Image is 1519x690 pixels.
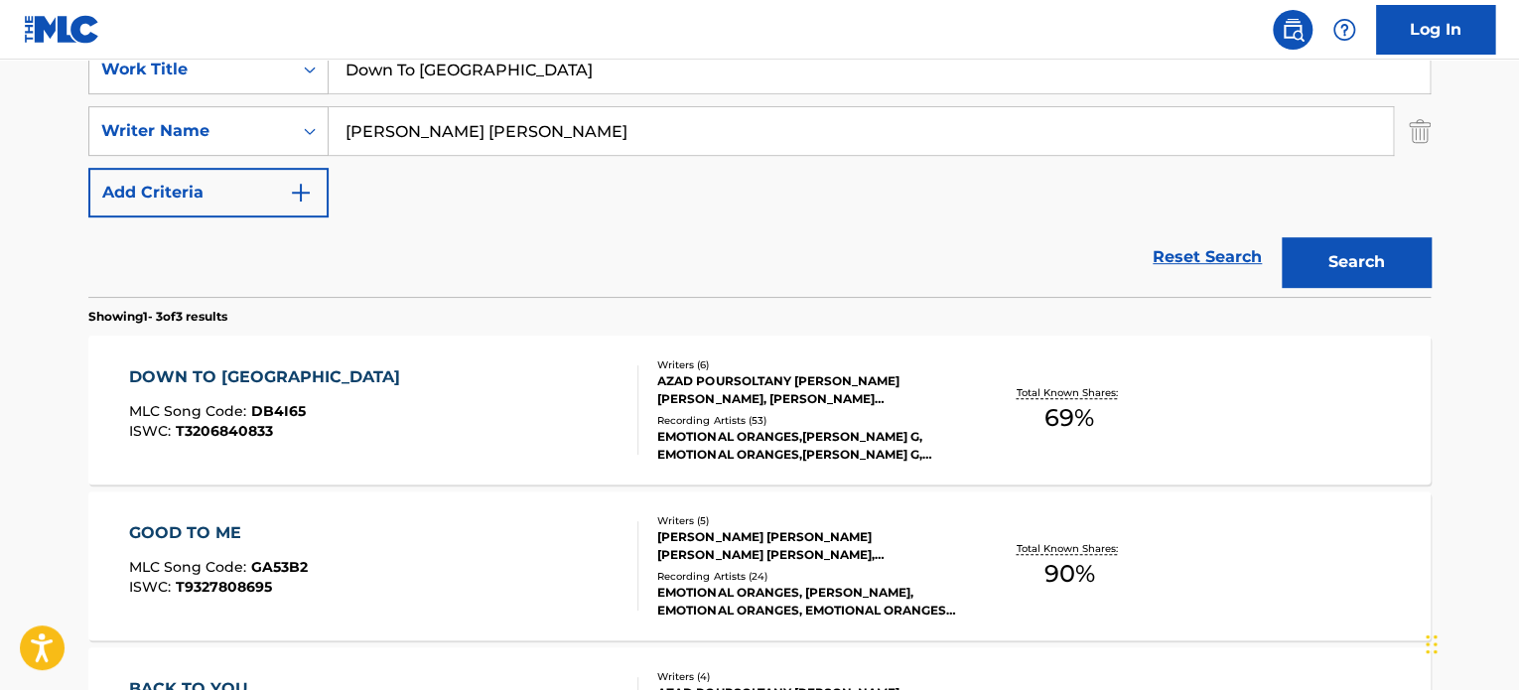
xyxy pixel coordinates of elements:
span: T9327808695 [176,578,272,596]
div: Recording Artists ( 53 ) [657,413,957,428]
div: Work Title [101,58,280,81]
img: help [1332,18,1356,42]
p: Total Known Shares: [1016,385,1122,400]
img: Delete Criterion [1409,106,1431,156]
div: EMOTIONAL ORANGES,[PERSON_NAME] G, EMOTIONAL ORANGES,[PERSON_NAME] G, EMOTIONAL ORANGES, [PERSON_... [657,428,957,464]
p: Showing 1 - 3 of 3 results [88,308,227,326]
span: GA53B2 [251,558,308,576]
span: MLC Song Code : [129,558,251,576]
div: GOOD TO ME [129,521,308,545]
div: Writers ( 5 ) [657,513,957,528]
div: DOWN TO [GEOGRAPHIC_DATA] [129,365,410,389]
div: Drag [1426,615,1438,674]
img: 9d2ae6d4665cec9f34b9.svg [289,181,313,205]
span: 90 % [1043,556,1094,592]
iframe: Chat Widget [1420,595,1519,690]
span: MLC Song Code : [129,402,251,420]
a: Public Search [1273,10,1312,50]
p: Total Known Shares: [1016,541,1122,556]
div: [PERSON_NAME] [PERSON_NAME] [PERSON_NAME] [PERSON_NAME], [PERSON_NAME], [PERSON_NAME] [657,528,957,564]
div: Recording Artists ( 24 ) [657,569,957,584]
span: ISWC : [129,422,176,440]
span: 69 % [1044,400,1094,436]
span: ISWC : [129,578,176,596]
button: Search [1282,237,1431,287]
span: DB4I65 [251,402,306,420]
img: MLC Logo [24,15,100,44]
form: Search Form [88,45,1431,297]
a: GOOD TO MEMLC Song Code:GA53B2ISWC:T9327808695Writers (5)[PERSON_NAME] [PERSON_NAME] [PERSON_NAME... [88,491,1431,640]
a: Log In [1376,5,1495,55]
a: Reset Search [1143,235,1272,279]
img: search [1281,18,1305,42]
div: EMOTIONAL ORANGES, [PERSON_NAME], EMOTIONAL ORANGES, EMOTIONAL ORANGES, EMOTIONAL ORANGES, EMOTIO... [657,584,957,620]
div: Writers ( 4 ) [657,669,957,684]
div: Help [1324,10,1364,50]
div: AZAD POURSOLTANY [PERSON_NAME] [PERSON_NAME], [PERSON_NAME] [PERSON_NAME], [PERSON_NAME], [PERSON... [657,372,957,408]
span: T3206840833 [176,422,273,440]
div: Writer Name [101,119,280,143]
a: DOWN TO [GEOGRAPHIC_DATA]MLC Song Code:DB4I65ISWC:T3206840833Writers (6)AZAD POURSOLTANY [PERSON_... [88,336,1431,484]
button: Add Criteria [88,168,329,217]
div: Writers ( 6 ) [657,357,957,372]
